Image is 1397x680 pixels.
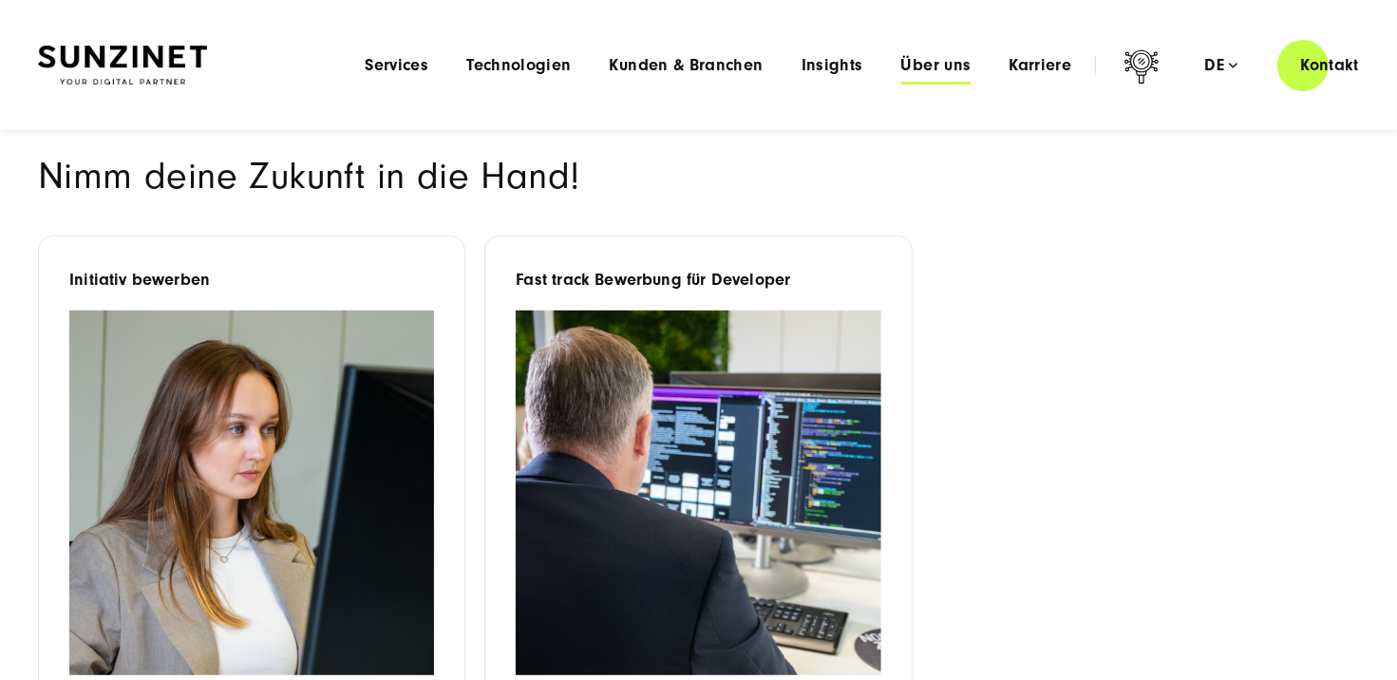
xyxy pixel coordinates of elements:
[1204,56,1237,75] div: de
[901,56,972,75] a: Über uns
[466,56,571,75] a: Technologien
[365,56,428,75] a: Services
[38,159,712,195] h2: Nimm deine Zukunft in die Hand!
[38,46,207,85] img: SUNZINET Full Service Digital Agentur
[610,56,764,75] a: Kunden & Branchen
[516,267,880,293] h6: Fast track Bewerbung für Developer
[69,267,434,293] h6: Initiativ bewerben
[802,56,863,75] a: Insights
[1277,38,1382,92] a: Kontakt
[516,311,880,675] img: SUNZINET expert sitting at on a computer coding
[69,311,434,675] img: Initiativ bewerben 2000x1330
[1009,56,1071,75] a: Karriere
